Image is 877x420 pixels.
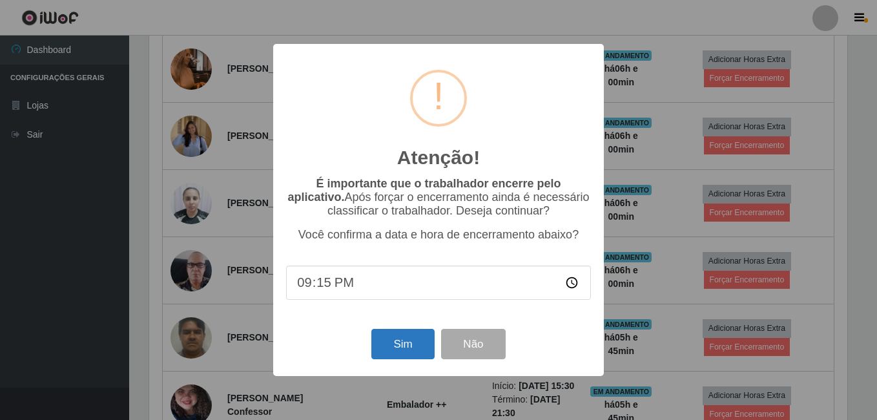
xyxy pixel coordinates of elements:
[286,228,591,242] p: Você confirma a data e hora de encerramento abaixo?
[286,177,591,218] p: Após forçar o encerramento ainda é necessário classificar o trabalhador. Deseja continuar?
[397,146,480,169] h2: Atenção!
[371,329,434,359] button: Sim
[287,177,561,204] b: É importante que o trabalhador encerre pelo aplicativo.
[441,329,505,359] button: Não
